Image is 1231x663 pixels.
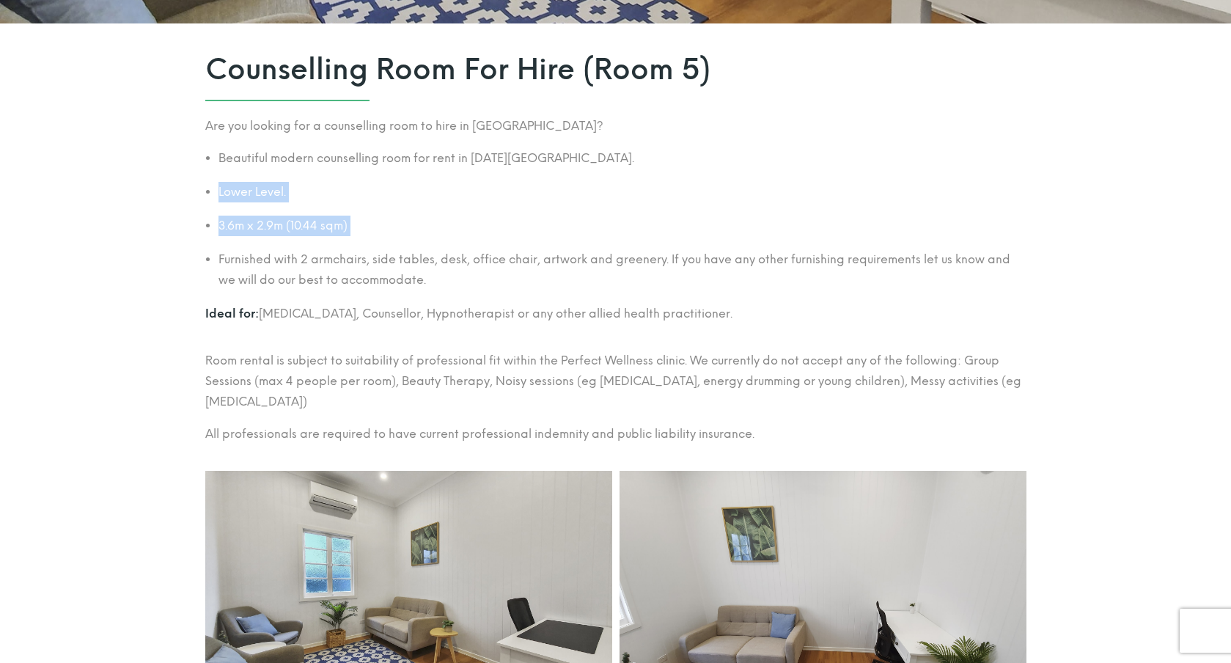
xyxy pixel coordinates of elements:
p: Are you looking for a counselling room to hire in [GEOGRAPHIC_DATA]? [205,116,1026,136]
span: Counselling Room For Hire (Room 5) [205,53,1026,87]
strong: Ideal for: [205,307,259,320]
p: Room rental is subject to suitability of professional fit within the Perfect Wellness clinic. We ... [205,351,1026,412]
li: Lower Level. [218,182,1026,202]
p: [MEDICAL_DATA], Counsellor, Hypnotherapist or any other allied health practitioner. [205,304,1026,324]
li: Beautiful modern counselling room for rent in [DATE][GEOGRAPHIC_DATA]. [218,148,1026,169]
li: Furnished with 2 armchairs, side tables, desk, office chair, artwork and greenery. If you have an... [218,249,1026,290]
p: All professionals are required to have current professional indemnity and public liability insura... [205,424,1026,444]
li: 3.6m x 2.9m (10.44 sqm) [218,216,1026,236]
